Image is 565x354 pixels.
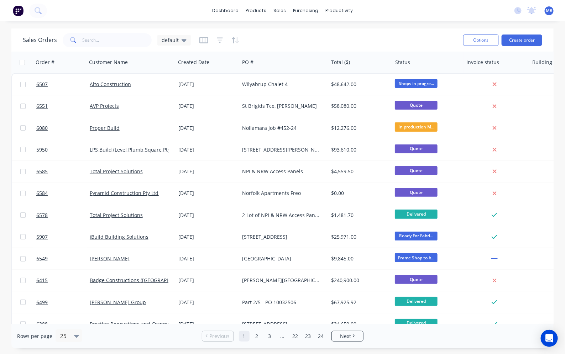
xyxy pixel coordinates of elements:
[36,146,48,153] span: 5950
[162,36,179,44] span: default
[277,331,288,342] a: Jump forward
[36,292,90,313] a: 6499
[242,277,321,284] div: [PERSON_NAME][GEOGRAPHIC_DATA]
[23,37,57,43] h1: Sales Orders
[395,79,438,88] span: Shops in progre...
[90,212,143,218] a: Total Project Solutions
[36,95,90,117] a: 6551
[331,190,386,197] div: $0.00
[13,5,23,16] img: Factory
[242,59,253,66] div: PO #
[316,331,326,342] a: Page 24
[395,297,438,306] span: Delivered
[242,321,321,328] div: [STREET_ADDRESS]
[239,331,250,342] a: Page 1 is your current page
[36,321,48,328] span: 6388
[36,212,48,219] span: 6578
[303,331,314,342] a: Page 23
[395,210,438,218] span: Delivered
[36,59,54,66] div: Order #
[242,5,270,16] div: products
[242,190,321,197] div: Norfolk Apartments Freo
[242,146,321,153] div: [STREET_ADDRESS][PERSON_NAME]
[36,102,48,110] span: 6551
[90,190,159,196] a: Pyramid Construction Pty Ltd
[178,125,237,132] div: [DATE]
[209,5,242,16] a: dashboard
[199,331,366,342] ul: Pagination
[395,166,438,175] span: Quote
[242,168,321,175] div: NPI & NRW Access Panels
[36,233,48,241] span: 5907
[36,117,90,139] a: 6080
[209,333,230,340] span: Previous
[546,7,553,14] span: MR
[395,101,438,110] span: Quote
[265,331,275,342] a: Page 3
[90,233,148,240] a: iBuild Building Solutions
[178,255,237,262] div: [DATE]
[178,146,237,153] div: [DATE]
[36,255,48,262] span: 6549
[36,81,48,88] span: 6507
[36,183,90,204] a: 6584
[395,232,438,241] span: Ready For Fabri...
[395,275,438,284] span: Quote
[36,299,48,306] span: 6499
[331,299,386,306] div: $67,925.92
[242,255,321,262] div: [GEOGRAPHIC_DATA]
[242,212,321,219] div: 2 Lot of NPI & NRW Access Panel Frames
[395,59,410,66] div: Status
[83,33,152,47] input: Search...
[90,81,131,88] a: Alto Construction
[242,299,321,306] div: Part 2/5 - PO 10032506
[332,333,363,340] a: Next page
[331,233,386,241] div: $25,971.00
[466,59,499,66] div: Invoice status
[90,299,146,306] a: [PERSON_NAME] Group
[178,233,237,241] div: [DATE]
[36,74,90,95] a: 6507
[331,81,386,88] div: $48,642.00
[502,35,542,46] button: Create order
[36,205,90,226] a: 6578
[178,212,237,219] div: [DATE]
[395,188,438,197] span: Quote
[395,253,438,262] span: Frame Shop to b...
[36,270,90,291] a: 6415
[331,168,386,175] div: $4,559.50
[89,59,128,66] div: Customer Name
[90,321,202,327] a: Prestige Renovations and Granny Flats PTY LTD
[178,190,237,197] div: [DATE]
[90,168,143,175] a: Total Project Solutions
[242,81,321,88] div: Wilyabrup Chalet 4
[178,59,209,66] div: Created Date
[36,248,90,269] a: 6549
[36,125,48,132] span: 6080
[331,277,386,284] div: $240,900.00
[178,168,237,175] div: [DATE]
[90,277,210,284] a: Badge Constructions ([GEOGRAPHIC_DATA]) Pty Ltd
[270,5,289,16] div: sales
[36,139,90,160] a: 5950
[36,226,90,248] a: 5907
[331,321,386,328] div: $34,650.00
[178,321,237,328] div: [DATE]
[331,125,386,132] div: $12,276.00
[289,5,322,16] div: purchasing
[290,331,301,342] a: Page 22
[90,146,181,153] a: LPS Build (Level Plumb Square Pty Ltd)
[202,333,234,340] a: Previous page
[395,319,438,328] span: Delivered
[178,277,237,284] div: [DATE]
[242,125,321,132] div: Nollamara Job #452-24
[90,125,120,131] a: Proper Build
[331,59,350,66] div: Total ($)
[36,161,90,182] a: 6585
[178,299,237,306] div: [DATE]
[242,102,321,110] div: St Brigids Tce, [PERSON_NAME]
[395,144,438,153] span: Quote
[331,212,386,219] div: $1,481.70
[541,330,558,347] div: Open Intercom Messenger
[36,277,48,284] span: 6415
